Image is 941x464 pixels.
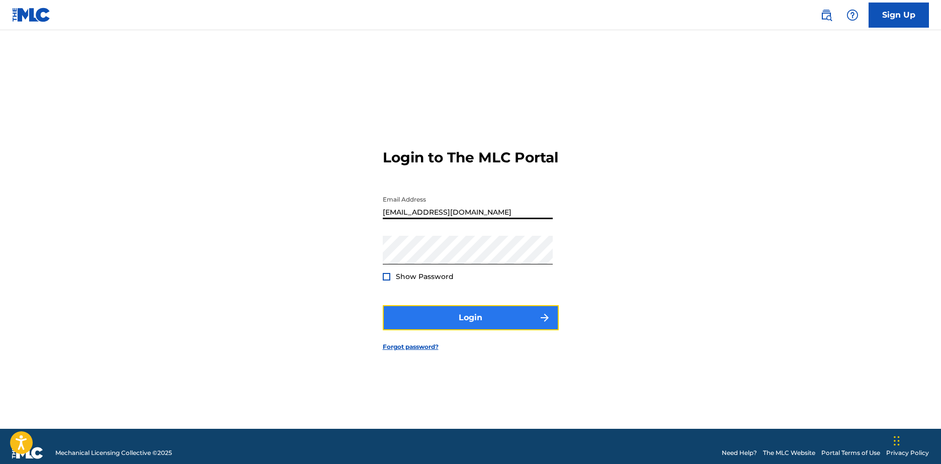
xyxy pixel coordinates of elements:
[12,447,43,459] img: logo
[55,448,172,457] span: Mechanical Licensing Collective © 2025
[816,5,836,25] a: Public Search
[886,448,929,457] a: Privacy Policy
[383,342,439,351] a: Forgot password?
[383,305,559,330] button: Login
[820,9,832,21] img: search
[821,448,880,457] a: Portal Terms of Use
[12,8,51,22] img: MLC Logo
[891,416,941,464] iframe: Chat Widget
[763,448,815,457] a: The MLC Website
[894,426,900,456] div: Drag
[846,9,859,21] img: help
[383,149,558,166] h3: Login to The MLC Portal
[539,312,551,324] img: f7272a7cc735f4ea7f67.svg
[842,5,863,25] div: Help
[396,272,454,281] span: Show Password
[869,3,929,28] a: Sign Up
[722,448,757,457] a: Need Help?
